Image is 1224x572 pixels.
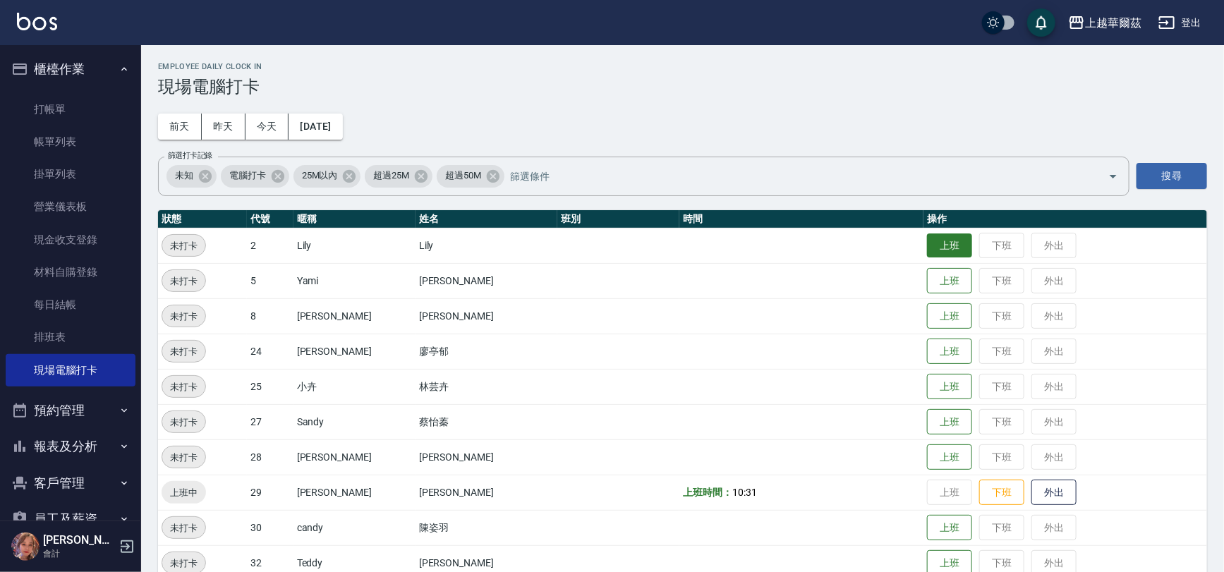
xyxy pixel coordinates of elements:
[1031,480,1077,506] button: 外出
[6,190,135,223] a: 營業儀表板
[43,547,115,560] p: 會計
[416,510,557,545] td: 陳姿羽
[927,233,972,258] button: 上班
[416,228,557,263] td: Lily
[927,515,972,541] button: 上班
[6,392,135,429] button: 預約管理
[979,480,1024,506] button: 下班
[293,404,416,439] td: Sandy
[6,256,135,288] a: 材料自購登錄
[293,210,416,229] th: 暱稱
[1137,163,1207,189] button: 搜尋
[6,93,135,126] a: 打帳單
[158,210,247,229] th: 狀態
[923,210,1207,229] th: 操作
[6,501,135,537] button: 員工及薪資
[416,334,557,369] td: 廖亭郁
[247,510,293,545] td: 30
[289,114,342,140] button: [DATE]
[683,487,732,498] b: 上班時間：
[246,114,289,140] button: 今天
[1062,8,1147,37] button: 上越華爾茲
[43,533,115,547] h5: [PERSON_NAME]
[1085,14,1141,32] div: 上越華爾茲
[1027,8,1055,37] button: save
[162,379,205,394] span: 未打卡
[416,369,557,404] td: 林芸卉
[247,228,293,263] td: 2
[158,77,1207,97] h3: 現場電腦打卡
[927,444,972,470] button: 上班
[6,51,135,87] button: 櫃檯作業
[162,415,205,430] span: 未打卡
[365,165,432,188] div: 超過25M
[6,428,135,465] button: 報表及分析
[6,126,135,158] a: 帳單列表
[6,321,135,353] a: 排班表
[293,510,416,545] td: candy
[1102,165,1125,188] button: Open
[927,409,972,435] button: 上班
[507,164,1084,188] input: 篩選條件
[293,228,416,263] td: Lily
[6,465,135,501] button: 客戶管理
[202,114,246,140] button: 昨天
[679,210,923,229] th: 時間
[416,475,557,510] td: [PERSON_NAME]
[247,475,293,510] td: 29
[158,62,1207,71] h2: Employee Daily Clock In
[17,13,57,30] img: Logo
[6,354,135,387] a: 現場電腦打卡
[247,263,293,298] td: 5
[168,150,212,161] label: 篩選打卡記錄
[158,114,202,140] button: 前天
[927,374,972,400] button: 上班
[221,169,274,183] span: 電腦打卡
[247,298,293,334] td: 8
[162,344,205,359] span: 未打卡
[247,439,293,475] td: 28
[416,298,557,334] td: [PERSON_NAME]
[166,165,217,188] div: 未知
[247,334,293,369] td: 24
[6,288,135,321] a: 每日結帳
[927,303,972,329] button: 上班
[6,224,135,256] a: 現金收支登錄
[247,369,293,404] td: 25
[365,169,418,183] span: 超過25M
[247,404,293,439] td: 27
[416,210,557,229] th: 姓名
[162,274,205,288] span: 未打卡
[162,485,206,500] span: 上班中
[416,439,557,475] td: [PERSON_NAME]
[732,487,757,498] span: 10:31
[437,169,490,183] span: 超過50M
[6,158,135,190] a: 掛單列表
[11,533,40,561] img: Person
[927,339,972,365] button: 上班
[293,263,416,298] td: Yami
[293,334,416,369] td: [PERSON_NAME]
[416,404,557,439] td: 蔡怡蓁
[221,165,289,188] div: 電腦打卡
[293,298,416,334] td: [PERSON_NAME]
[162,521,205,535] span: 未打卡
[162,450,205,465] span: 未打卡
[1153,10,1207,36] button: 登出
[927,268,972,294] button: 上班
[416,263,557,298] td: [PERSON_NAME]
[557,210,679,229] th: 班別
[162,309,205,324] span: 未打卡
[162,238,205,253] span: 未打卡
[162,556,205,571] span: 未打卡
[437,165,504,188] div: 超過50M
[293,475,416,510] td: [PERSON_NAME]
[166,169,202,183] span: 未知
[293,369,416,404] td: 小卉
[293,169,346,183] span: 25M以內
[247,210,293,229] th: 代號
[293,165,361,188] div: 25M以內
[293,439,416,475] td: [PERSON_NAME]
